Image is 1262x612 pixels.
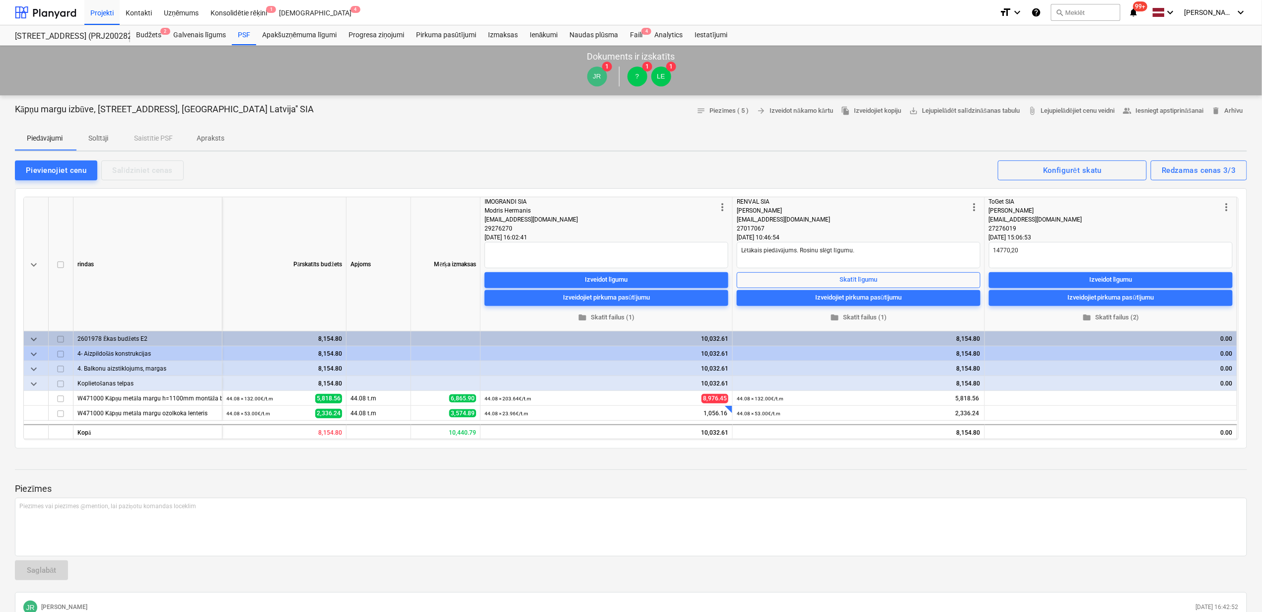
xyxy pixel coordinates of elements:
[955,394,981,403] span: 5,818.56
[524,25,564,45] div: Ienākumi
[733,424,985,439] div: 8,154.80
[737,376,981,391] div: 8,154.80
[77,346,218,361] div: 4- Aizpildošās konstrukcijas
[485,346,728,361] div: 10,032.61
[351,6,360,13] span: 4
[26,604,34,612] span: JR
[737,331,981,346] div: 8,154.80
[593,73,601,80] span: JR
[482,25,524,45] div: Izmaksas
[635,73,639,80] span: ?
[485,411,528,416] small: 44.08 × 23.96€ / t.m
[737,309,981,325] button: Skatīt failus (1)
[1031,6,1041,18] i: Zināšanu pamats
[737,411,780,416] small: 44.08 × 53.00€ / t.m
[86,133,110,144] p: Solītāji
[666,62,676,72] span: 1
[737,272,981,288] button: Skatīt līgumu
[587,67,607,86] div: Jānis Ruskuls
[648,25,689,45] div: Analytics
[737,242,981,268] textarea: Lētākais piedāvājums. Rosinu slēgt līgumu.
[347,197,411,331] div: Apjoms
[222,197,347,331] div: Pārskatīts budžets
[1082,313,1091,322] span: folder
[167,25,232,45] div: Galvenais līgums
[989,242,1233,268] textarea: 14770,20
[757,105,833,117] span: Izveidot nākamo kārtu
[266,6,276,13] span: 1
[256,25,343,45] a: Apakšuzņēmuma līgumi
[689,25,733,45] a: Iestatījumi
[485,216,578,223] span: [EMAIL_ADDRESS][DOMAIN_NAME]
[485,376,728,391] div: 10,032.61
[347,406,411,421] div: 44.08 t.m
[28,378,40,390] span: keyboard_arrow_down
[73,197,222,331] div: rindas
[737,233,981,242] div: [DATE] 10:46:54
[701,394,728,403] span: 8,976.45
[641,28,651,35] span: 4
[1185,8,1234,16] span: [PERSON_NAME][GEOGRAPHIC_DATA]
[737,216,830,223] span: [EMAIL_ADDRESS][DOMAIN_NAME]
[697,106,705,115] span: notes
[1011,6,1023,18] i: keyboard_arrow_down
[77,361,218,376] div: 4. Balkonu aizstiklojums, margas
[1235,6,1247,18] i: keyboard_arrow_down
[989,224,1221,233] div: 27276019
[15,103,314,115] p: Kāpņu margu izbūve, [STREET_ADDRESS], [GEOGRAPHIC_DATA] Latvija'' SIA
[1165,6,1177,18] i: keyboard_arrow_down
[485,331,728,346] div: 10,032.61
[222,424,347,439] div: 8,154.80
[737,197,969,206] div: RENVAL SIA
[226,411,270,416] small: 44.08 × 53.00€ / t.m
[1028,106,1037,115] span: attach_file
[999,6,1011,18] i: format_size
[411,197,481,331] div: Mērķa izmaksas
[564,25,625,45] a: Naudas plūsma
[993,311,1229,323] span: Skatīt failus (2)
[1133,1,1148,11] span: 99+
[693,103,753,119] button: Piezīmes ( 5 )
[15,160,97,180] button: Pievienojiet cenu
[28,333,40,345] span: keyboard_arrow_down
[969,201,981,213] span: more_vert
[624,25,648,45] a: Faili4
[485,224,716,233] div: 29276270
[840,274,877,286] div: Skatīt līgumu
[585,274,628,286] div: Izveidot līgumu
[77,391,218,405] div: W471000 Kāpņu metāla margu h=1100mm montāža bez lentera
[481,424,733,439] div: 10,032.61
[485,361,728,376] div: 10,032.61
[73,424,222,439] div: Kopā
[1051,4,1121,21] button: Meklēt
[989,272,1233,288] button: Izveidot līgumu
[1207,103,1247,119] button: Arhīvu
[1119,103,1208,119] button: Iesniegt apstiprināšanai
[737,361,981,376] div: 8,154.80
[232,25,256,45] a: PSF
[449,409,476,417] span: 3,574.89
[226,361,342,376] div: 8,154.80
[15,483,1247,495] p: Piezīmes
[449,394,476,402] span: 6,865.90
[410,25,482,45] a: Pirkuma pasūtījumi
[485,290,728,306] button: Izveidojiet pirkuma pasūtījumu
[1123,106,1132,115] span: people_alt
[489,311,724,323] span: Skatīt failus (1)
[1043,164,1102,177] div: Konfigurēt skatu
[989,361,1233,376] div: 0.00
[955,409,981,418] span: 2,336.24
[578,313,587,322] span: folder
[697,105,749,117] span: Piezīmes ( 5 )
[226,331,342,346] div: 8,154.80
[77,331,218,346] div: 2601978 Ēkas budžets E2
[737,396,783,401] small: 44.08 × 132.00€ / t.m
[1123,105,1204,117] span: Iesniegt apstiprināšanai
[77,406,218,420] div: W471000 Kāpņu metāla margu ozolkoka lenteris
[130,25,167,45] a: Budžets2
[315,394,342,403] span: 5,818.56
[485,309,728,325] button: Skatīt failus (1)
[989,206,1221,215] div: [PERSON_NAME]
